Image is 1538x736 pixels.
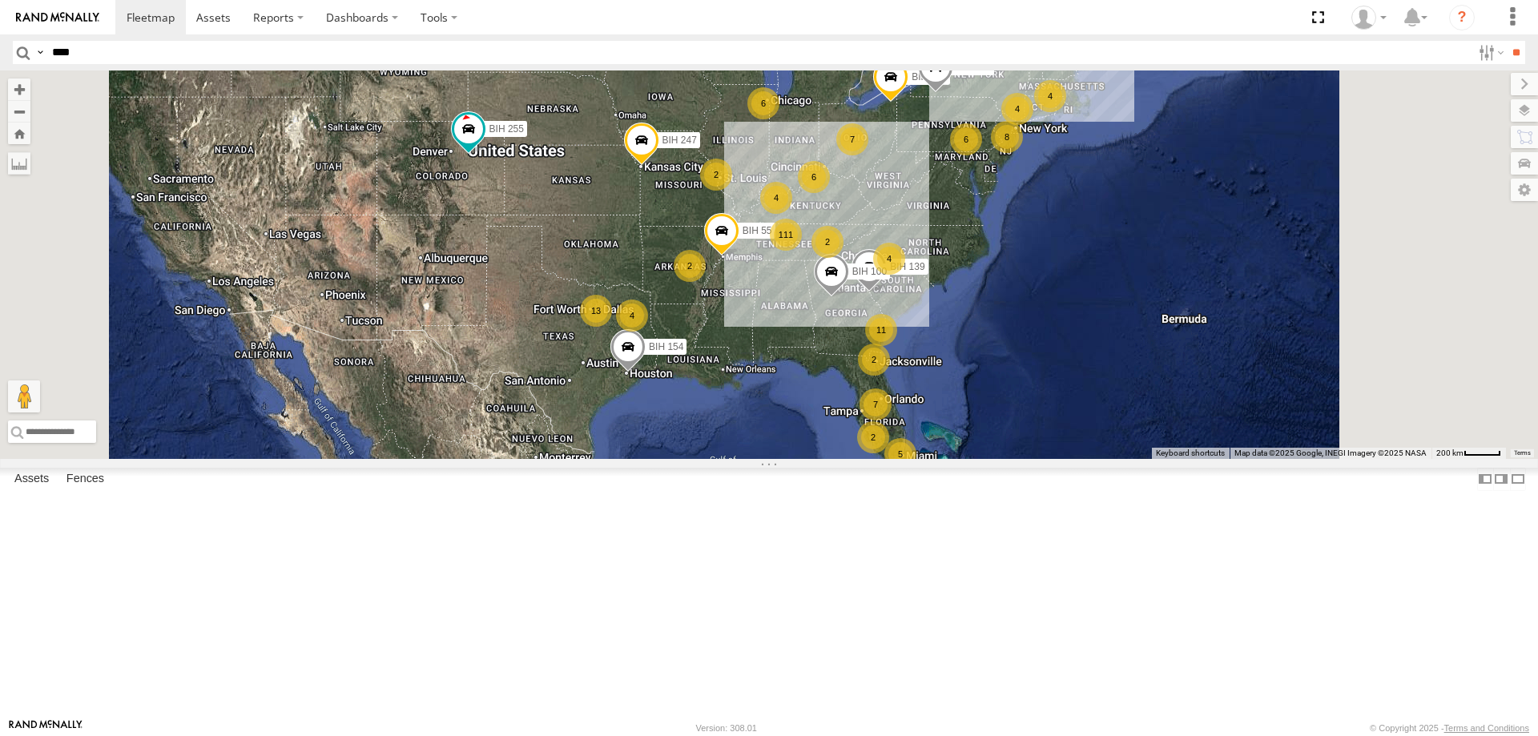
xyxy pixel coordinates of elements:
[1472,41,1507,64] label: Search Filter Options
[1510,468,1526,491] label: Hide Summary Table
[858,344,890,376] div: 2
[950,123,982,155] div: 6
[1370,723,1529,733] div: © Copyright 2025 -
[674,250,706,282] div: 2
[1493,468,1509,491] label: Dock Summary Table to the Right
[912,70,946,82] span: BIH 108
[489,123,524,135] span: BIH 255
[8,100,30,123] button: Zoom out
[1156,448,1225,459] button: Keyboard shortcuts
[770,219,802,251] div: 111
[580,295,612,327] div: 13
[852,266,887,277] span: BIH 100
[798,161,830,193] div: 6
[1034,80,1066,112] div: 4
[890,261,924,272] span: BIH 139
[16,12,99,23] img: rand-logo.svg
[743,225,772,236] span: BIH 55
[991,121,1023,153] div: 8
[956,62,991,73] span: BIH 227
[34,41,46,64] label: Search Query
[865,314,897,346] div: 11
[836,123,868,155] div: 7
[1436,448,1464,457] span: 200 km
[8,380,40,412] button: Drag Pegman onto the map to open Street View
[811,226,843,258] div: 2
[649,341,683,352] span: BIH 154
[1511,179,1538,201] label: Map Settings
[1001,93,1033,125] div: 4
[1444,723,1529,733] a: Terms and Conditions
[1449,5,1475,30] i: ?
[696,723,757,733] div: Version: 308.01
[873,243,905,275] div: 4
[662,135,697,146] span: BIH 247
[8,78,30,100] button: Zoom in
[9,720,83,736] a: Visit our Website
[860,388,892,420] div: 7
[747,87,779,119] div: 6
[58,468,112,490] label: Fences
[1514,450,1531,456] a: Terms (opens in new tab)
[1477,468,1493,491] label: Dock Summary Table to the Left
[1346,6,1392,30] div: Nele .
[8,123,30,144] button: Zoom Home
[616,300,648,332] div: 4
[1431,448,1506,459] button: Map Scale: 200 km per 43 pixels
[857,421,889,453] div: 2
[760,182,792,214] div: 4
[1234,448,1427,457] span: Map data ©2025 Google, INEGI Imagery ©2025 NASA
[6,468,57,490] label: Assets
[700,159,732,191] div: 2
[8,152,30,175] label: Measure
[884,438,916,470] div: 5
